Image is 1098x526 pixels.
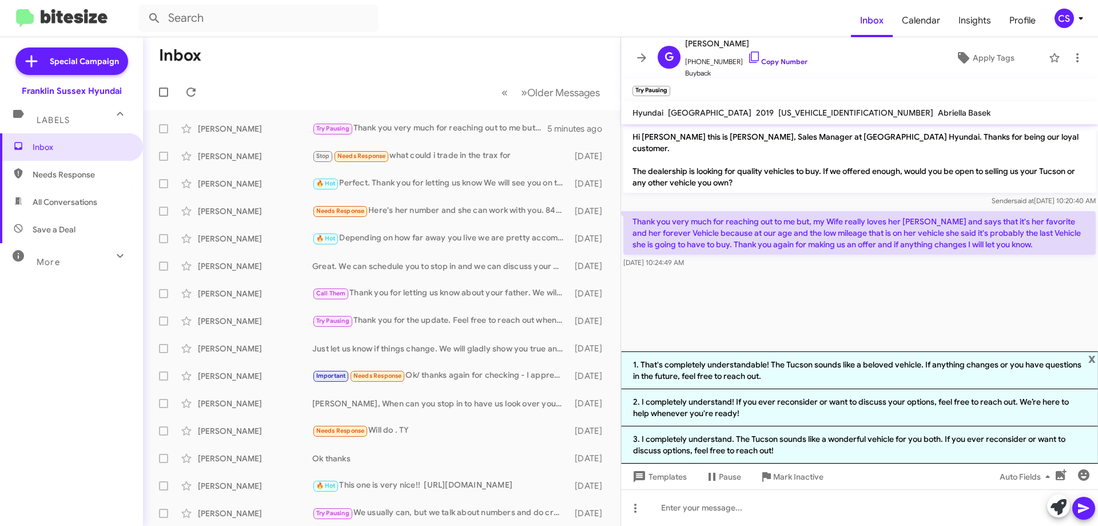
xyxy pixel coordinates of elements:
button: Next [514,81,607,104]
button: Apply Tags [926,48,1043,68]
div: [DATE] [569,398,611,409]
span: Buyback [685,68,807,79]
div: [PERSON_NAME] [198,398,312,409]
a: Special Campaign [15,48,128,75]
span: Mark Inactive [773,466,823,487]
a: Copy Number [747,57,807,66]
p: Hi [PERSON_NAME] this is [PERSON_NAME], Sales Manager at [GEOGRAPHIC_DATA] Hyundai. Thanks for be... [623,126,1096,193]
div: Here's her number and she can work with you. 8455379981 [312,204,569,217]
div: [PERSON_NAME] [198,315,312,327]
span: « [502,85,508,100]
div: [DATE] [569,315,611,327]
div: [DATE] [569,178,611,189]
div: Thank you very much for reaching out to me but, my Wife really loves her [PERSON_NAME] and says t... [312,122,547,135]
span: Inbox [33,141,130,153]
span: Important [316,372,346,379]
span: [DATE] 10:24:49 AM [623,258,684,267]
div: [DATE] [569,233,611,244]
span: Try Pausing [316,317,349,325]
div: [DATE] [569,151,611,162]
button: Pause [696,466,750,487]
div: what could i trade in the trax for [312,149,569,163]
span: G [665,48,674,66]
a: Profile [1000,4,1045,37]
div: [DATE] [569,480,611,492]
div: [DATE] [569,343,611,354]
span: Calendar [893,4,949,37]
div: 5 minutes ago [547,123,611,135]
button: Previous [495,81,515,104]
span: Needs Response [337,152,386,160]
a: Inbox [851,4,893,37]
span: Try Pausing [316,125,349,132]
span: 🔥 Hot [316,235,336,242]
button: Mark Inactive [750,466,833,487]
span: Auto Fields [1000,466,1055,487]
span: Needs Response [316,427,365,434]
span: 🔥 Hot [316,180,336,187]
span: Labels [37,115,70,125]
div: [PERSON_NAME] [198,480,312,492]
div: CS [1055,9,1074,28]
div: [DATE] [569,508,611,519]
span: Templates [630,466,687,487]
div: [PERSON_NAME] [198,425,312,437]
span: Save a Deal [33,224,75,235]
div: [DATE] [569,288,611,299]
div: [PERSON_NAME] [198,233,312,244]
span: [PERSON_NAME] [685,37,807,50]
span: More [37,257,60,267]
p: Thank you very much for reaching out to me but, my Wife really loves her [PERSON_NAME] and says t... [623,211,1096,255]
nav: Page navigation example [495,81,607,104]
span: said at [1014,196,1034,205]
div: Will do . TY [312,424,569,437]
div: [PERSON_NAME] [198,260,312,272]
input: Search [138,5,379,32]
span: » [521,85,527,100]
span: x [1088,351,1096,365]
div: [DATE] [569,205,611,217]
li: 1. That's completely understandable! The Tucson sounds like a beloved vehicle. If anything change... [621,351,1098,389]
div: Thank you for letting us know about your father. We will gladly help out. Someone will reach out ... [312,287,569,300]
div: Just let us know if things change. We will gladly show you true and honest numbers! [312,343,569,354]
div: [PERSON_NAME] [198,151,312,162]
span: Sender [DATE] 10:20:40 AM [992,196,1096,205]
li: 2. I completely understand! If you ever reconsider or want to discuss your options, feel free to ... [621,389,1098,426]
div: Perfect. Thank you for letting us know We will see you on the 14th at 1pm. [312,177,569,190]
span: [GEOGRAPHIC_DATA] [668,108,751,118]
div: Thank you for the update. Feel free to reach out when you know your schedule and we will be more ... [312,314,569,327]
div: [PERSON_NAME], When can you stop in to have us look over your vehicle and put a value on it? [312,398,569,409]
div: [DATE] [569,370,611,382]
span: Needs Response [353,372,402,379]
span: Older Messages [527,86,600,99]
div: [PERSON_NAME] [198,370,312,382]
div: Great. We can schedule you to stop in and we can discuss your goals and see what we can do. When ... [312,260,569,272]
span: [US_VEHICLE_IDENTIFICATION_NUMBER] [778,108,933,118]
div: We usually can, but we talk about numbers and do credit and take a deposit. [312,507,569,520]
div: Ok thanks [312,453,569,464]
div: [PERSON_NAME] [198,205,312,217]
div: [PERSON_NAME] [198,508,312,519]
button: Templates [621,466,696,487]
span: 🔥 Hot [316,482,336,489]
span: Apply Tags [973,48,1015,68]
span: 2019 [756,108,774,118]
button: CS [1045,9,1085,28]
span: Call Them [316,290,346,297]
div: Depending on how far away you live we are pretty accommodating, but no promises [312,232,569,245]
span: Abriella Basek [938,108,990,118]
small: Try Pausing [632,86,670,96]
span: Stop [316,152,330,160]
div: Franklin Sussex Hyundai [22,85,122,97]
div: [DATE] [569,260,611,272]
div: This one is very nice!! [URL][DOMAIN_NAME] [312,479,569,492]
button: Auto Fields [990,466,1064,487]
a: Insights [949,4,1000,37]
span: Hyundai [632,108,663,118]
div: [PERSON_NAME] [198,123,312,135]
h1: Inbox [159,46,201,65]
div: [DATE] [569,425,611,437]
